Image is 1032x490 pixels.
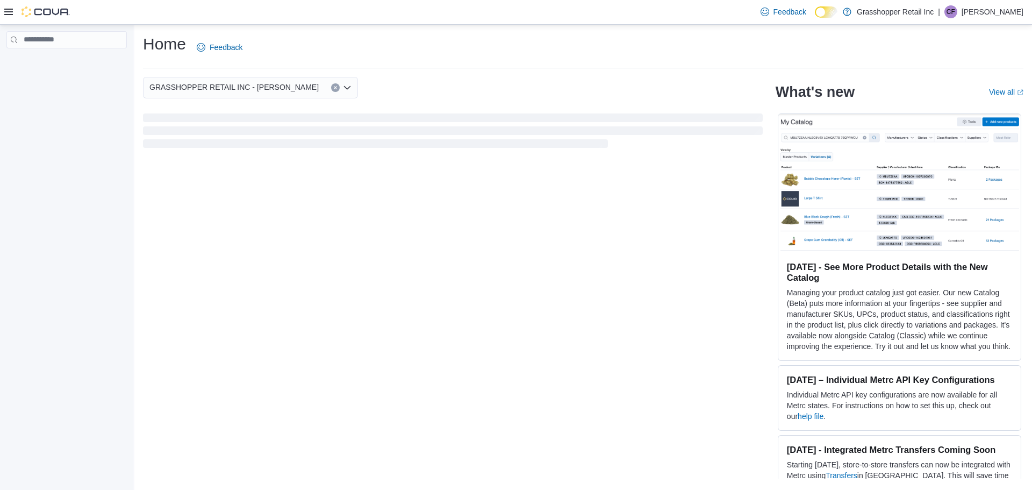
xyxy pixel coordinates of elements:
[1017,89,1023,96] svg: External link
[947,5,955,18] span: CF
[6,51,127,76] nav: Complex example
[787,374,1012,385] h3: [DATE] – Individual Metrc API Key Configurations
[815,6,837,18] input: Dark Mode
[787,261,1012,283] h3: [DATE] - See More Product Details with the New Catalog
[210,42,242,53] span: Feedback
[787,389,1012,422] p: Individual Metrc API key configurations are now available for all Metrc states. For instructions ...
[944,5,957,18] div: Connor French
[776,83,855,101] h2: What's new
[21,6,70,17] img: Cova
[938,5,940,18] p: |
[143,33,186,55] h1: Home
[773,6,806,17] span: Feedback
[343,83,352,92] button: Open list of options
[149,81,319,94] span: GRASSHOPPER RETAIL INC - [PERSON_NAME]
[756,1,811,23] a: Feedback
[787,444,1012,455] h3: [DATE] - Integrated Metrc Transfers Coming Soon
[192,37,247,58] a: Feedback
[331,83,340,92] button: Clear input
[798,412,823,421] a: help file
[143,116,763,150] span: Loading
[962,5,1023,18] p: [PERSON_NAME]
[826,471,857,480] a: Transfers
[989,88,1023,96] a: View allExternal link
[787,287,1012,352] p: Managing your product catalog just got easier. Our new Catalog (Beta) puts more information at yo...
[857,5,934,18] p: Grasshopper Retail Inc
